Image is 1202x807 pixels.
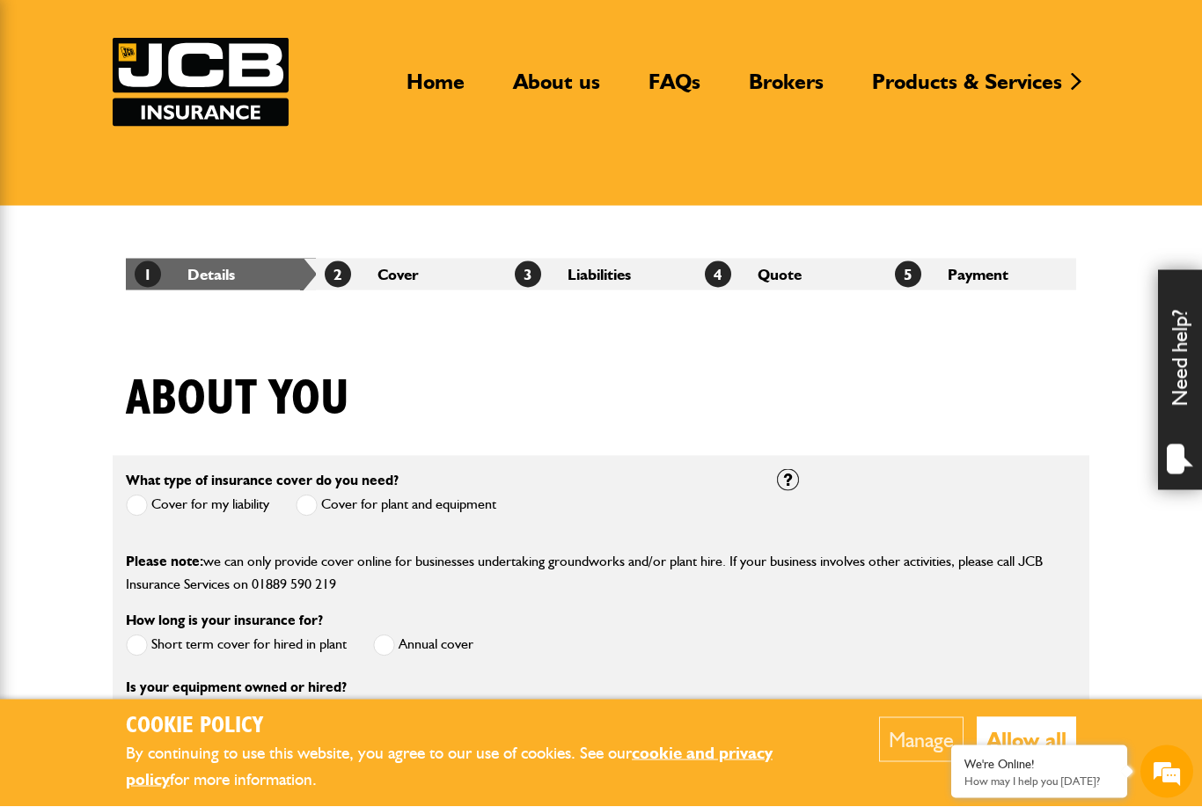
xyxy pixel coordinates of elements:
[113,38,289,127] img: JCB Insurance Services logo
[635,69,714,109] a: FAQs
[895,261,921,288] span: 5
[325,261,351,288] span: 2
[126,259,316,290] li: Details
[126,713,825,740] h2: Cookie Policy
[500,69,613,109] a: About us
[964,757,1114,772] div: We're Online!
[373,635,473,657] label: Annual cover
[506,259,696,290] li: Liabilities
[515,261,541,288] span: 3
[705,261,731,288] span: 4
[113,38,289,127] a: JCB Insurance Services
[316,259,506,290] li: Cover
[886,259,1076,290] li: Payment
[126,635,347,657] label: Short term cover for hired in plant
[126,370,349,429] h1: About you
[1158,270,1202,490] div: Need help?
[696,259,886,290] li: Quote
[126,473,399,488] label: What type of insurance cover do you need?
[126,550,1076,595] p: we can only provide cover online for businesses undertaking groundworks and/or plant hire. If you...
[859,69,1075,109] a: Products & Services
[977,717,1076,762] button: Allow all
[393,69,478,109] a: Home
[879,717,964,762] button: Manage
[296,495,496,517] label: Cover for plant and equipment
[135,261,161,288] span: 1
[126,553,203,569] span: Please note:
[126,613,323,627] label: How long is your insurance for?
[964,774,1114,788] p: How may I help you today?
[736,69,837,109] a: Brokers
[126,740,825,794] p: By continuing to use this website, you agree to our use of cookies. See our for more information.
[126,495,269,517] label: Cover for my liability
[126,680,347,694] label: Is your equipment owned or hired?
